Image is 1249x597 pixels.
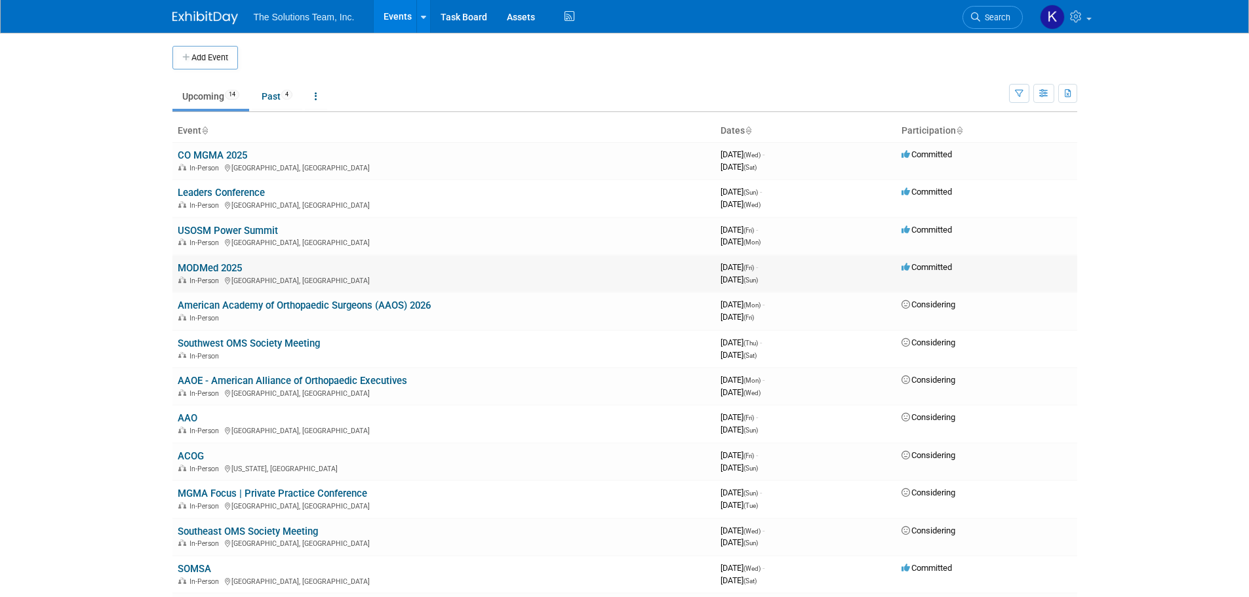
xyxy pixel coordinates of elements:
a: Past4 [252,84,302,109]
span: (Mon) [743,301,761,309]
span: - [763,299,764,309]
img: In-Person Event [178,352,186,358]
a: Upcoming14 [172,84,249,109]
a: American Academy of Orthopaedic Surgeons (AAOS) 2026 [178,299,431,311]
span: (Sun) [743,189,758,196]
span: Considering [902,488,955,497]
span: (Sun) [743,490,758,497]
div: [GEOGRAPHIC_DATA], [GEOGRAPHIC_DATA] [178,500,710,510]
span: (Tue) [743,502,758,509]
a: Sort by Start Date [745,125,751,136]
span: [DATE] [721,149,764,159]
span: (Fri) [743,314,754,321]
span: (Wed) [743,201,761,208]
span: (Wed) [743,565,761,572]
span: In-Person [189,314,223,322]
span: - [756,450,758,460]
img: In-Person Event [178,164,186,170]
button: Add Event [172,46,238,69]
span: [DATE] [721,412,758,422]
span: - [763,526,764,535]
span: [DATE] [721,425,758,434]
a: SOMSA [178,563,211,575]
span: - [756,262,758,272]
span: - [756,225,758,235]
div: [US_STATE], [GEOGRAPHIC_DATA] [178,463,710,473]
img: In-Person Event [178,427,186,433]
span: [DATE] [721,262,758,272]
div: [GEOGRAPHIC_DATA], [GEOGRAPHIC_DATA] [178,575,710,586]
div: [GEOGRAPHIC_DATA], [GEOGRAPHIC_DATA] [178,237,710,247]
span: In-Person [189,427,223,435]
span: [DATE] [721,387,761,397]
a: Leaders Conference [178,187,265,199]
span: [DATE] [721,350,757,360]
img: ExhibitDay [172,11,238,24]
span: [DATE] [721,275,758,284]
div: [GEOGRAPHIC_DATA], [GEOGRAPHIC_DATA] [178,275,710,285]
img: In-Person Event [178,389,186,396]
div: [GEOGRAPHIC_DATA], [GEOGRAPHIC_DATA] [178,162,710,172]
span: (Sun) [743,427,758,434]
img: In-Person Event [178,502,186,509]
span: In-Person [189,539,223,548]
span: [DATE] [721,500,758,510]
span: (Fri) [743,227,754,234]
span: - [760,337,762,347]
span: - [760,187,762,197]
span: (Wed) [743,151,761,159]
img: In-Person Event [178,539,186,546]
span: (Wed) [743,528,761,535]
span: [DATE] [721,337,762,347]
span: (Sat) [743,352,757,359]
span: (Mon) [743,239,761,246]
span: [DATE] [721,187,762,197]
th: Event [172,120,715,142]
span: In-Person [189,502,223,510]
img: In-Person Event [178,277,186,283]
span: [DATE] [721,237,761,246]
a: MODMed 2025 [178,262,242,274]
span: 4 [281,90,292,100]
span: Considering [902,526,955,535]
span: [DATE] [721,199,761,209]
span: (Mon) [743,377,761,384]
span: In-Person [189,239,223,247]
span: [DATE] [721,563,764,573]
span: (Fri) [743,452,754,459]
span: [DATE] [721,450,758,460]
span: In-Person [189,352,223,360]
span: (Sun) [743,465,758,472]
span: In-Person [189,164,223,172]
span: (Sat) [743,164,757,171]
span: [DATE] [721,375,764,385]
span: (Sun) [743,539,758,547]
a: AAO [178,412,197,424]
a: Search [962,6,1023,29]
span: - [763,149,764,159]
span: (Wed) [743,389,761,396]
img: In-Person Event [178,465,186,471]
span: Considering [902,450,955,460]
img: Kaelon Harris [1040,5,1065,29]
span: [DATE] [721,463,758,472]
span: [DATE] [721,537,758,547]
div: [GEOGRAPHIC_DATA], [GEOGRAPHIC_DATA] [178,425,710,435]
span: The Solutions Team, Inc. [254,12,355,22]
div: [GEOGRAPHIC_DATA], [GEOGRAPHIC_DATA] [178,199,710,210]
span: (Fri) [743,264,754,271]
span: 14 [225,90,239,100]
a: Southwest OMS Society Meeting [178,337,320,349]
a: USOSM Power Summit [178,225,278,237]
span: Search [980,12,1010,22]
span: In-Person [189,389,223,398]
span: [DATE] [721,162,757,172]
span: [DATE] [721,526,764,535]
a: Southeast OMS Society Meeting [178,526,318,537]
span: [DATE] [721,225,758,235]
span: In-Person [189,577,223,586]
span: - [763,375,764,385]
a: Sort by Participation Type [956,125,962,136]
th: Dates [715,120,896,142]
span: (Thu) [743,339,758,347]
